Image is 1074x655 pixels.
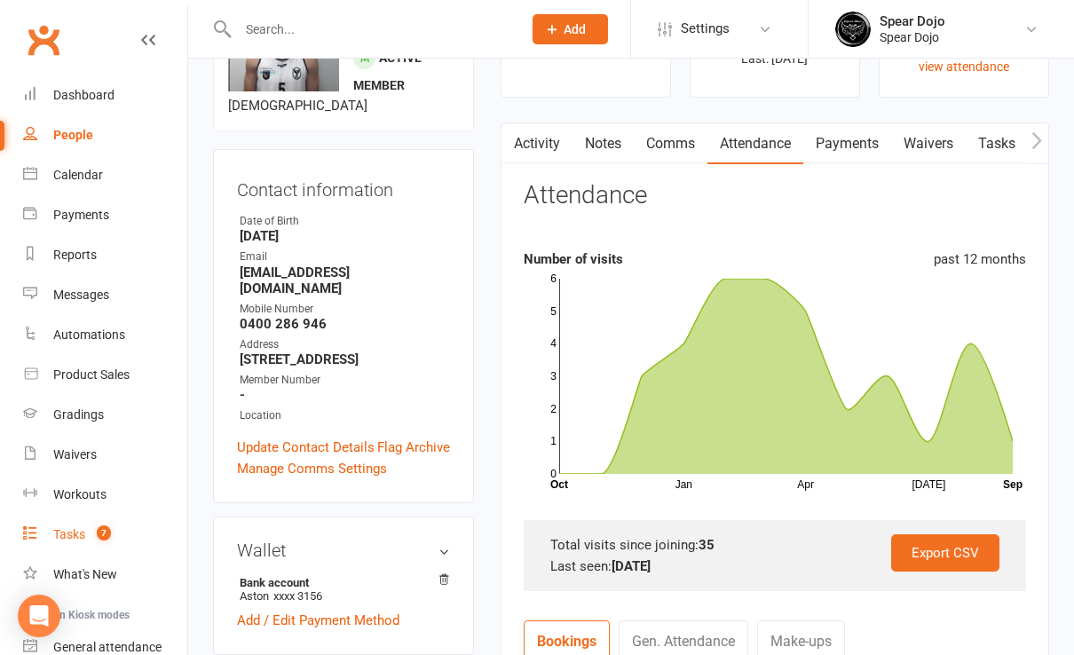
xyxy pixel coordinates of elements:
[23,475,187,515] a: Workouts
[53,88,115,102] div: Dashboard
[240,301,450,318] div: Mobile Number
[23,115,187,155] a: People
[550,556,999,577] div: Last seen:
[240,351,450,367] strong: [STREET_ADDRESS]
[524,251,623,267] strong: Number of visits
[23,395,187,435] a: Gradings
[53,168,103,182] div: Calendar
[501,123,573,164] a: Activity
[53,640,162,654] div: General attendance
[406,437,450,458] a: Archive
[18,595,60,637] div: Open Intercom Messenger
[97,525,111,541] span: 7
[240,576,441,589] strong: Bank account
[53,567,117,581] div: What's New
[891,123,966,164] a: Waivers
[240,387,450,403] strong: -
[240,213,450,230] div: Date of Birth
[23,315,187,355] a: Automations
[681,9,730,49] span: Settings
[835,12,871,47] img: thumb_image1623745760.png
[53,288,109,302] div: Messages
[23,515,187,555] a: Tasks 7
[240,249,450,265] div: Email
[53,527,85,541] div: Tasks
[233,17,509,42] input: Search...
[891,534,999,572] a: Export CSV
[934,249,1026,270] div: past 12 months
[53,367,130,382] div: Product Sales
[240,336,450,353] div: Address
[23,195,187,235] a: Payments
[240,316,450,332] strong: 0400 286 946
[53,208,109,222] div: Payments
[240,264,450,296] strong: [EMAIL_ADDRESS][DOMAIN_NAME]
[237,541,450,560] h3: Wallet
[699,537,715,553] strong: 35
[880,29,945,45] div: Spear Dojo
[524,182,647,209] h3: Attendance
[23,355,187,395] a: Product Sales
[634,123,707,164] a: Comms
[353,51,422,92] span: Active member
[23,75,187,115] a: Dashboard
[240,372,450,389] div: Member Number
[237,458,387,479] a: Manage Comms Settings
[53,248,97,262] div: Reports
[273,589,322,603] span: xxxx 3156
[53,128,93,142] div: People
[880,13,945,29] div: Spear Dojo
[237,173,450,200] h3: Contact information
[966,123,1028,164] a: Tasks
[53,327,125,342] div: Automations
[573,123,634,164] a: Notes
[21,18,66,62] a: Clubworx
[377,437,402,458] a: Flag
[237,437,375,458] a: Update Contact Details
[237,610,399,631] a: Add / Edit Payment Method
[533,14,608,44] button: Add
[53,487,107,501] div: Workouts
[237,573,450,605] li: Aston
[228,98,367,114] span: [DEMOGRAPHIC_DATA]
[919,59,1009,74] a: view attendance
[53,447,97,462] div: Waivers
[550,534,999,556] div: Total visits since joining:
[23,555,187,595] a: What's New
[240,228,450,244] strong: [DATE]
[53,407,104,422] div: Gradings
[23,275,187,315] a: Messages
[564,22,586,36] span: Add
[23,435,187,475] a: Waivers
[23,235,187,275] a: Reports
[240,407,450,424] div: Location
[23,155,187,195] a: Calendar
[803,123,891,164] a: Payments
[612,558,651,574] strong: [DATE]
[707,123,803,164] a: Attendance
